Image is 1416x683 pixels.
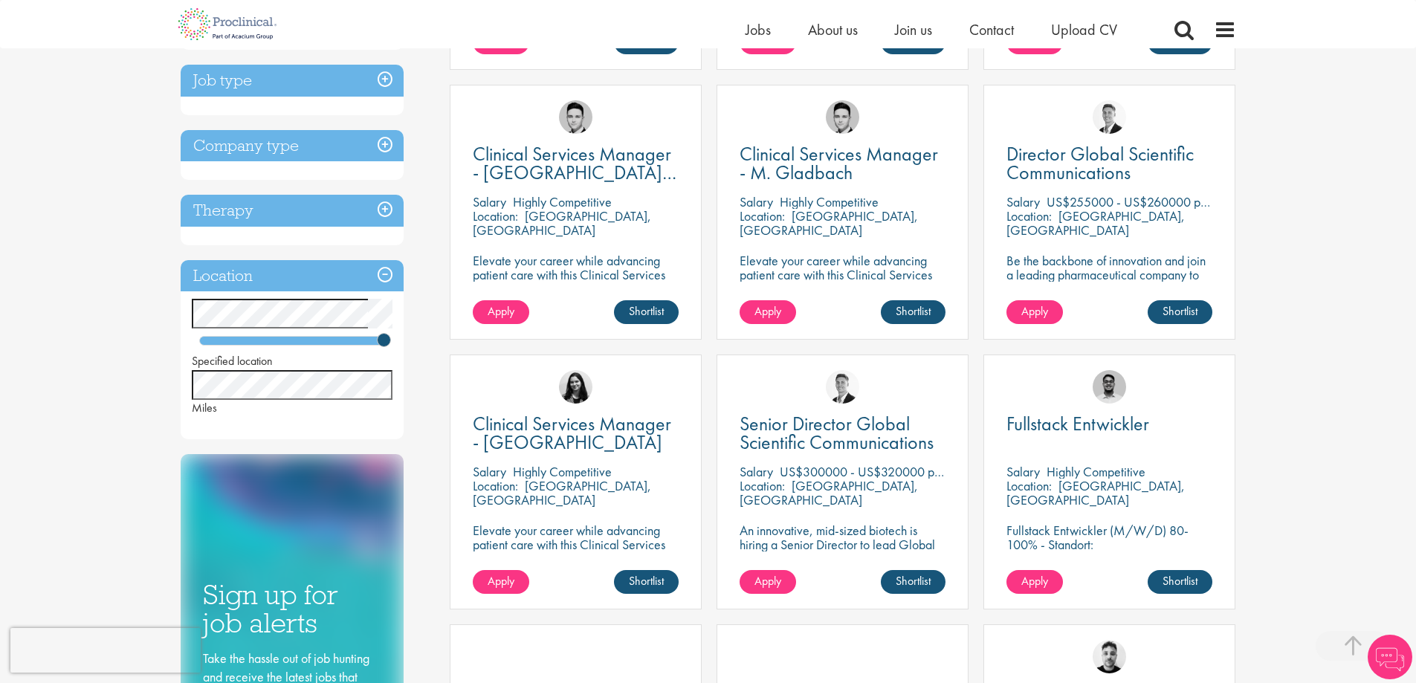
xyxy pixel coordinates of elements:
[473,523,679,580] p: Elevate your career while advancing patient care with this Clinical Services Manager position wit...
[740,570,796,594] a: Apply
[740,207,918,239] p: [GEOGRAPHIC_DATA], [GEOGRAPHIC_DATA]
[181,130,404,162] h3: Company type
[1006,477,1185,508] p: [GEOGRAPHIC_DATA], [GEOGRAPHIC_DATA]
[473,193,506,210] span: Salary
[1051,20,1117,39] a: Upload CV
[740,523,945,580] p: An innovative, mid-sized biotech is hiring a Senior Director to lead Global Scientific Communicat...
[1021,573,1048,589] span: Apply
[473,141,676,222] span: Clinical Services Manager - [GEOGRAPHIC_DATA], [GEOGRAPHIC_DATA], [GEOGRAPHIC_DATA]
[826,370,859,404] img: George Watson
[740,145,945,182] a: Clinical Services Manager - M. Gladbach
[513,463,612,480] p: Highly Competitive
[1368,635,1412,679] img: Chatbot
[10,628,201,673] iframe: reCAPTCHA
[181,260,404,292] h3: Location
[1047,463,1145,480] p: Highly Competitive
[192,400,217,415] span: Miles
[473,145,679,182] a: Clinical Services Manager - [GEOGRAPHIC_DATA], [GEOGRAPHIC_DATA], [GEOGRAPHIC_DATA]
[1148,300,1212,324] a: Shortlist
[473,477,518,494] span: Location:
[1006,141,1194,185] span: Director Global Scientific Communications
[740,477,785,494] span: Location:
[1148,570,1212,594] a: Shortlist
[181,195,404,227] h3: Therapy
[969,20,1014,39] a: Contact
[740,415,945,452] a: Senior Director Global Scientific Communications
[780,463,1129,480] p: US$300000 - US$320000 per annum + Highly Competitive Salary
[192,353,273,369] span: Specified location
[1006,477,1052,494] span: Location:
[1006,300,1063,324] a: Apply
[473,253,679,310] p: Elevate your career while advancing patient care with this Clinical Services Manager position wit...
[1006,145,1212,182] a: Director Global Scientific Communications
[203,580,381,638] h3: Sign up for job alerts
[1006,411,1149,436] span: Fullstack Entwickler
[488,573,514,589] span: Apply
[1093,370,1126,404] img: Timothy Deschamps
[473,477,651,508] p: [GEOGRAPHIC_DATA], [GEOGRAPHIC_DATA]
[780,193,879,210] p: Highly Competitive
[740,411,934,455] span: Senior Director Global Scientific Communications
[740,477,918,508] p: [GEOGRAPHIC_DATA], [GEOGRAPHIC_DATA]
[808,20,858,39] a: About us
[1093,100,1126,134] img: George Watson
[1006,253,1212,324] p: Be the backbone of innovation and join a leading pharmaceutical company to help keep life-changin...
[740,253,945,310] p: Elevate your career while advancing patient care with this Clinical Services Manager position wit...
[881,570,945,594] a: Shortlist
[488,303,514,319] span: Apply
[740,207,785,224] span: Location:
[1006,415,1212,433] a: Fullstack Entwickler
[754,573,781,589] span: Apply
[473,300,529,324] a: Apply
[740,193,773,210] span: Salary
[1006,523,1212,594] p: Fullstack Entwickler (M/W/D) 80-100% - Standort: [GEOGRAPHIC_DATA], [GEOGRAPHIC_DATA] - Arbeitsze...
[826,100,859,134] img: Connor Lynes
[1006,193,1040,210] span: Salary
[1047,193,1395,210] p: US$255000 - US$260000 per annum + Highly Competitive Salary
[746,20,771,39] a: Jobs
[1093,640,1126,673] img: Dean Fisher
[181,65,404,97] h3: Job type
[614,300,679,324] a: Shortlist
[754,303,781,319] span: Apply
[1006,207,1185,239] p: [GEOGRAPHIC_DATA], [GEOGRAPHIC_DATA]
[559,370,592,404] img: Indre Stankeviciute
[1006,207,1052,224] span: Location:
[473,207,518,224] span: Location:
[473,415,679,452] a: Clinical Services Manager - [GEOGRAPHIC_DATA]
[473,570,529,594] a: Apply
[881,300,945,324] a: Shortlist
[559,100,592,134] img: Connor Lynes
[895,20,932,39] a: Join us
[614,570,679,594] a: Shortlist
[740,463,773,480] span: Salary
[1021,303,1048,319] span: Apply
[513,193,612,210] p: Highly Competitive
[740,141,938,185] span: Clinical Services Manager - M. Gladbach
[473,207,651,239] p: [GEOGRAPHIC_DATA], [GEOGRAPHIC_DATA]
[1006,463,1040,480] span: Salary
[473,463,506,480] span: Salary
[740,300,796,324] a: Apply
[473,411,671,455] span: Clinical Services Manager - [GEOGRAPHIC_DATA]
[1006,570,1063,594] a: Apply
